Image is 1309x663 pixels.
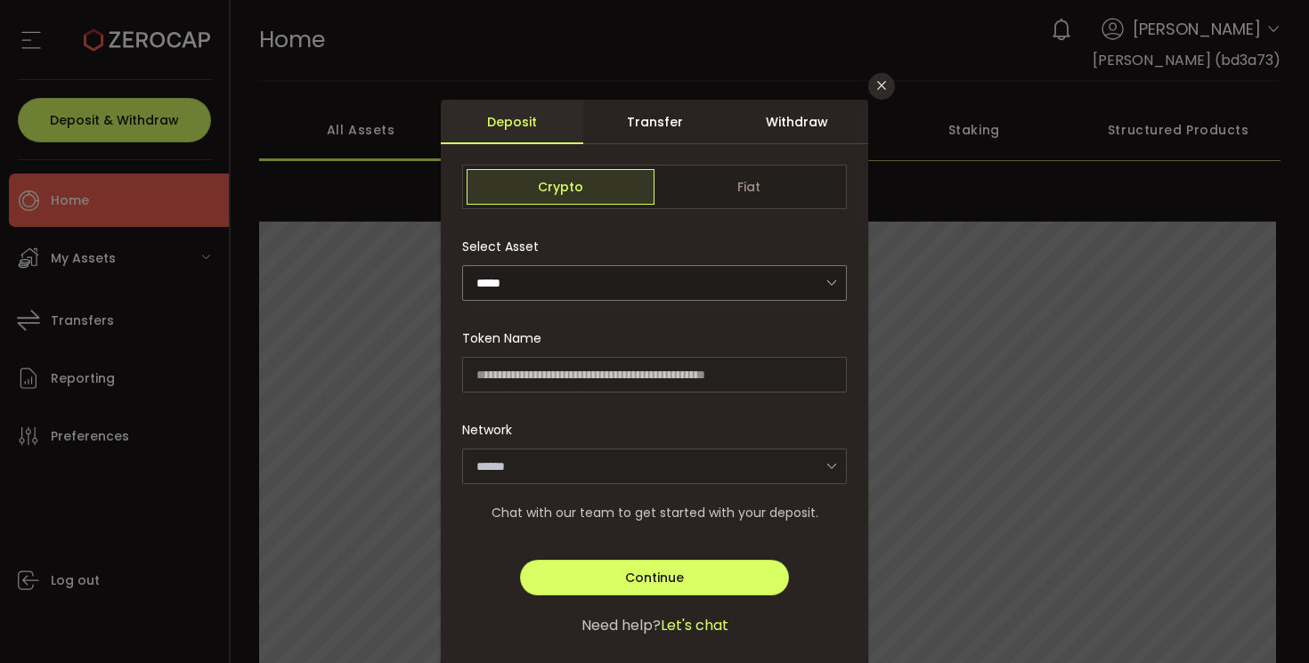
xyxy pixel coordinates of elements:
[625,569,684,586] span: Continue
[462,238,549,255] label: Select Asset
[1220,578,1309,663] iframe: Chat Widget
[868,73,895,100] button: Close
[462,421,523,439] label: Network
[654,169,842,205] span: Fiat
[661,615,728,636] span: Let's chat
[462,329,552,347] label: Token Name
[583,100,726,144] div: Transfer
[726,100,868,144] div: Withdraw
[441,100,583,144] div: Deposit
[492,504,818,522] span: Chat with our team to get started with your deposit.
[467,169,654,205] span: Crypto
[581,615,661,636] span: Need help?
[520,560,789,595] button: Continue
